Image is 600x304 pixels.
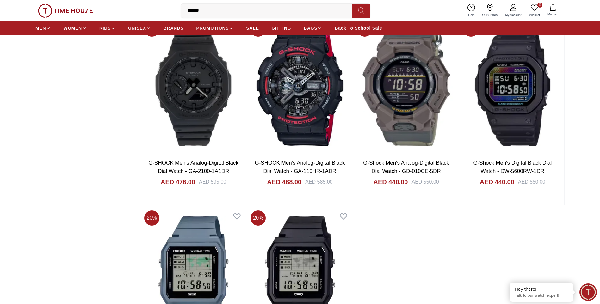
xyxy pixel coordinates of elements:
img: G-SHOCK Men's Analog-Digital Black Dial Watch - GA-2100-1A1DR [142,19,245,154]
span: Wishlist [527,13,542,17]
a: MEN [35,22,51,34]
span: KIDS [99,25,111,31]
span: GIFTING [271,25,291,31]
span: My Bag [545,12,561,17]
span: Our Stores [480,13,500,17]
div: AED 595.00 [199,178,226,186]
a: KIDS [99,22,115,34]
span: PROMOTIONS [196,25,229,31]
img: G-Shock Men's Digital Black Dial Watch - DW-5600RW-1DR [461,19,564,154]
button: My Bag [544,3,562,18]
a: G-SHOCK Men's Analog-Digital Black Dial Watch - GA-2100-1A1DR [148,160,238,174]
span: SALE [246,25,259,31]
a: GIFTING [271,22,291,34]
span: BAGS [304,25,317,31]
img: G-Shock Men's Analog-Digital Black Dial Watch - GD-010CE-5DR [355,19,458,154]
img: ... [38,4,93,18]
a: G-SHOCK Men's Analog-Digital Black Dial Watch - GA-110HR-1ADR [255,160,345,174]
span: 0 [537,3,542,8]
span: BRANDS [164,25,184,31]
span: WOMEN [63,25,82,31]
div: Hey there! [515,286,568,292]
a: Our Stores [479,3,501,19]
a: Help [464,3,479,19]
span: MEN [35,25,46,31]
span: 20 % [144,210,159,226]
h4: AED 440.00 [480,178,514,186]
span: My Account [503,13,524,17]
a: UNISEX [128,22,151,34]
h4: AED 476.00 [161,178,195,186]
span: 20 % [251,210,266,226]
a: PROMOTIONS [196,22,234,34]
div: AED 550.00 [518,178,545,186]
div: Chat Widget [579,283,597,301]
a: G-Shock Men's Analog-Digital Black Dial Watch - GD-010CE-5DR [363,160,449,174]
h4: AED 468.00 [267,178,301,186]
a: 0Wishlist [525,3,544,19]
a: G-Shock Men's Digital Black Dial Watch - DW-5600RW-1DR [473,160,552,174]
span: UNISEX [128,25,146,31]
img: G-SHOCK Men's Analog-Digital Black Dial Watch - GA-110HR-1ADR [248,19,351,154]
h4: AED 440.00 [374,178,408,186]
span: Back To School Sale [335,25,382,31]
span: Help [466,13,477,17]
div: AED 550.00 [411,178,439,186]
a: BAGS [304,22,322,34]
div: AED 585.00 [305,178,332,186]
a: SALE [246,22,259,34]
a: WOMEN [63,22,87,34]
a: BRANDS [164,22,184,34]
a: Back To School Sale [335,22,382,34]
p: Talk to our watch expert! [515,293,568,298]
